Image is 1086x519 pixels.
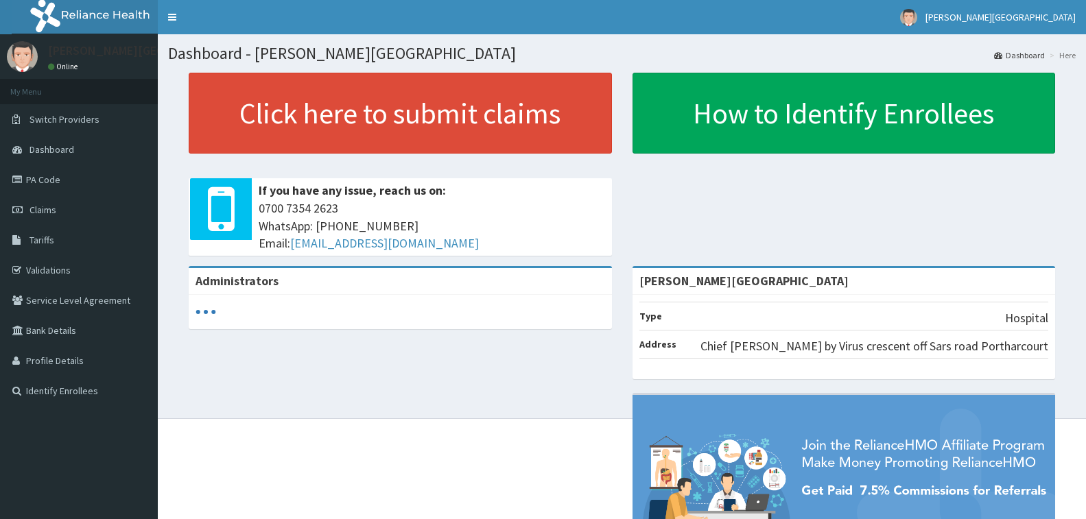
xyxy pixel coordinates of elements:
strong: [PERSON_NAME][GEOGRAPHIC_DATA] [639,273,849,289]
svg: audio-loading [196,302,216,322]
b: If you have any issue, reach us on: [259,182,446,198]
img: User Image [900,9,917,26]
a: Dashboard [994,49,1045,61]
a: [EMAIL_ADDRESS][DOMAIN_NAME] [290,235,479,251]
h1: Dashboard - [PERSON_NAME][GEOGRAPHIC_DATA] [168,45,1076,62]
p: Hospital [1005,309,1048,327]
p: [PERSON_NAME][GEOGRAPHIC_DATA] [48,45,251,57]
span: Claims [29,204,56,216]
a: Online [48,62,81,71]
span: Tariffs [29,234,54,246]
b: Address [639,338,676,350]
a: Click here to submit claims [189,73,612,154]
p: Chief [PERSON_NAME] by Virus crescent off Sars road Portharcourt [700,337,1048,355]
li: Here [1046,49,1076,61]
b: Type [639,310,662,322]
img: User Image [7,41,38,72]
a: How to Identify Enrollees [633,73,1056,154]
b: Administrators [196,273,279,289]
span: [PERSON_NAME][GEOGRAPHIC_DATA] [925,11,1076,23]
span: 0700 7354 2623 WhatsApp: [PHONE_NUMBER] Email: [259,200,605,252]
span: Dashboard [29,143,74,156]
span: Switch Providers [29,113,99,125]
